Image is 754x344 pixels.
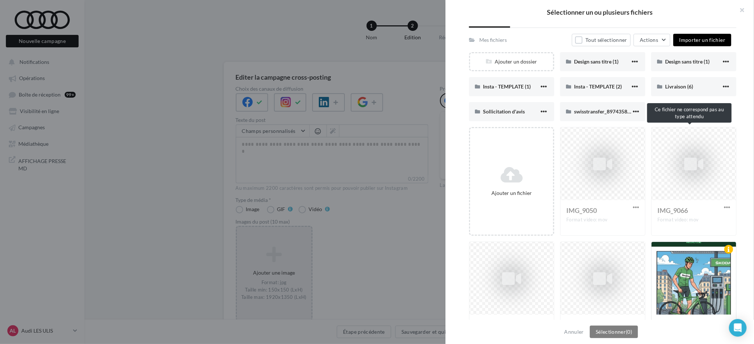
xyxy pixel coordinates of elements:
button: Tout sélectionner [572,34,631,46]
div: Ajouter un fichier [473,189,550,197]
button: Annuler [562,327,587,336]
div: Mes fichiers [479,36,507,44]
span: Insta - TEMPLATE (2) [574,83,622,90]
h2: Sélectionner un ou plusieurs fichiers [457,9,742,15]
div: Ce fichier ne correspond pas au type attendu [647,103,732,123]
span: Livraison (6) [665,83,693,90]
button: Importer un fichier [673,34,731,46]
div: Open Intercom Messenger [729,319,747,337]
span: Design sans titre (1) [574,58,618,65]
button: Sélectionner(0) [590,326,638,338]
button: Actions [634,34,670,46]
span: Importer un fichier [679,37,725,43]
span: Sollicitation d'avis [483,108,525,115]
span: Insta - TEMPLATE (1) [483,83,531,90]
span: Actions [640,37,658,43]
span: swisstransfer_8974358b-caa4-4894-9ad3-cd76bbce0dc9 [574,108,705,115]
div: Ajouter un dossier [470,58,553,65]
span: (0) [626,329,632,335]
span: Design sans titre (1) [665,58,710,65]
